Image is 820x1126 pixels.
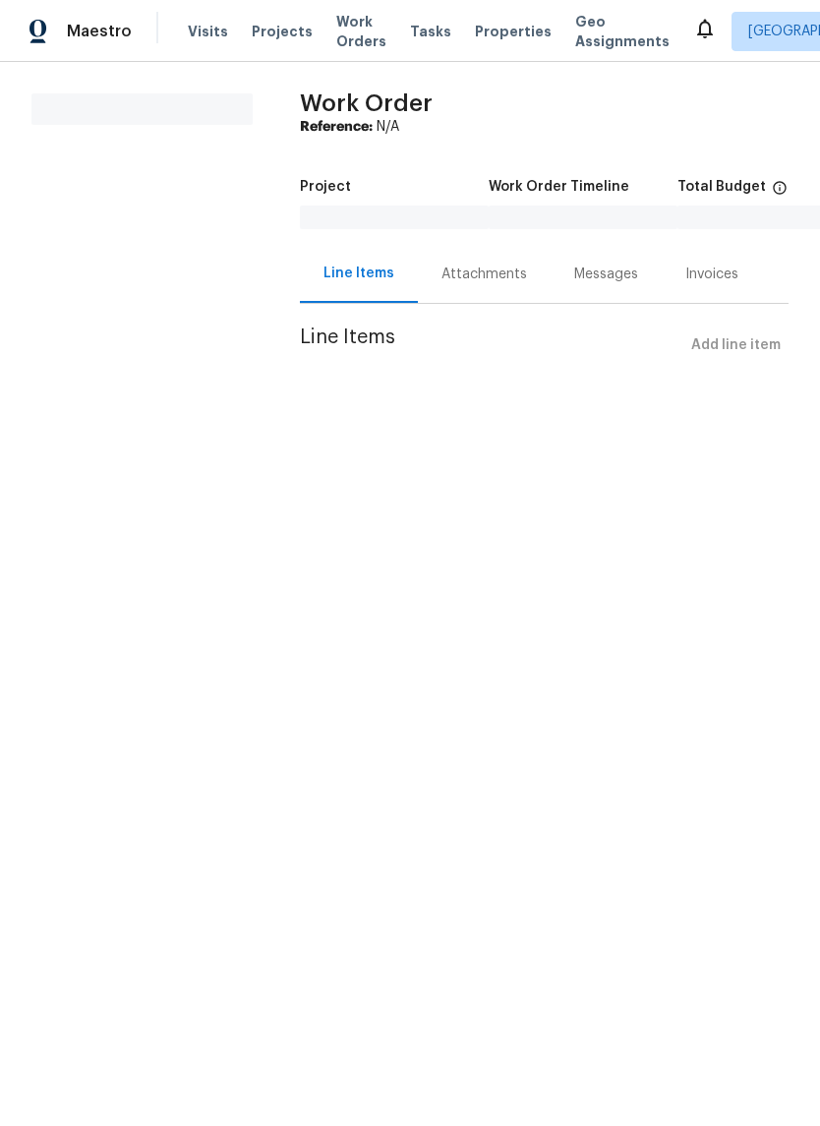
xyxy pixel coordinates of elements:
[300,91,433,115] span: Work Order
[475,22,552,41] span: Properties
[323,264,394,283] div: Line Items
[772,180,788,206] span: The total cost of line items that have been proposed by Opendoor. This sum includes line items th...
[441,265,527,284] div: Attachments
[489,180,629,194] h5: Work Order Timeline
[685,265,738,284] div: Invoices
[252,22,313,41] span: Projects
[188,22,228,41] span: Visits
[300,117,789,137] div: N/A
[300,180,351,194] h5: Project
[300,327,683,364] span: Line Items
[677,180,766,194] h5: Total Budget
[574,265,638,284] div: Messages
[300,120,373,134] b: Reference:
[336,12,386,51] span: Work Orders
[67,22,132,41] span: Maestro
[575,12,670,51] span: Geo Assignments
[410,25,451,38] span: Tasks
